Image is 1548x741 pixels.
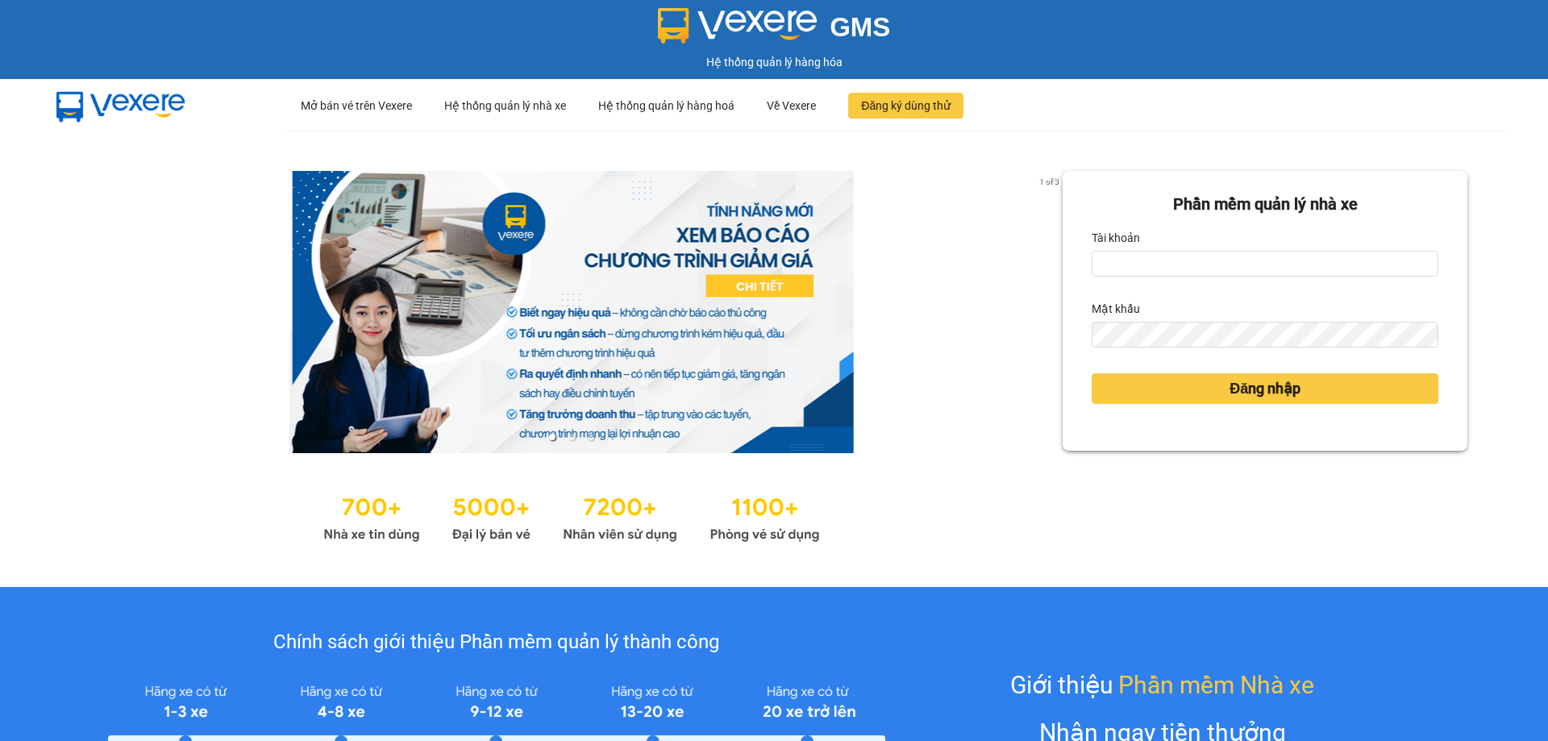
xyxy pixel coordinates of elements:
[81,171,103,453] button: previous slide / item
[1092,225,1140,251] label: Tài khoản
[444,80,566,131] div: Hệ thống quản lý nhà xe
[4,53,1544,71] div: Hệ thống quản lý hàng hóa
[861,97,951,114] span: Đăng ký dùng thử
[1034,171,1063,192] p: 1 of 3
[767,80,816,131] div: Về Vexere
[658,24,891,37] a: GMS
[1010,666,1314,704] div: Giới thiệu
[1092,373,1438,404] button: Đăng nhập
[1092,251,1438,277] input: Tài khoản
[658,8,818,44] img: logo 2
[108,627,884,658] div: Chính sách giới thiệu Phần mềm quản lý thành công
[1230,377,1300,400] span: Đăng nhập
[568,434,575,440] li: slide item 2
[40,79,202,132] img: mbUUG5Q.png
[323,485,820,547] img: Statistics.png
[1092,296,1140,322] label: Mật khẩu
[1118,666,1314,704] span: Phần mềm Nhà xe
[1040,171,1063,453] button: next slide / item
[848,93,963,119] button: Đăng ký dùng thử
[598,80,734,131] div: Hệ thống quản lý hàng hoá
[301,80,412,131] div: Mở bán vé trên Vexere
[830,12,890,42] span: GMS
[588,434,594,440] li: slide item 3
[1092,322,1438,348] input: Mật khẩu
[1092,192,1438,217] div: Phần mềm quản lý nhà xe
[549,434,556,440] li: slide item 1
